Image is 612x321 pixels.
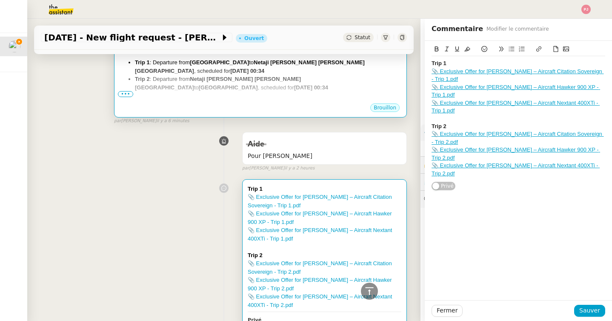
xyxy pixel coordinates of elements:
small: [PERSON_NAME] [114,118,189,125]
strong: [GEOGRAPHIC_DATA] [199,84,258,91]
span: Commentaire [432,23,483,35]
a: 📎 Exclusive Offer for [PERSON_NAME] – Aircraft Nextant 400XTi - Trip 1.pdf [432,100,600,114]
button: Sauver [574,305,605,317]
li: : Departure from to , scheduled for [135,75,403,92]
span: Aide [248,140,264,148]
strong: Netaji [PERSON_NAME] [PERSON_NAME][GEOGRAPHIC_DATA] [135,59,365,74]
span: Privé [441,182,454,190]
a: 📎 Exclusive Offer for [PERSON_NAME] – Aircraft Nextant 400XTi - Trip 2.pdf [432,162,600,176]
a: 📎 Exclusive Offer for [PERSON_NAME] – Aircraft Hawker 900 XP - Trip 2.pdf [248,277,392,292]
strong: [DATE] 00:34 [294,84,328,91]
a: 📎 Exclusive Offer for [PERSON_NAME] – Aircraft Hawker 900 XP - Trip 2.pdf [432,146,600,160]
strong: Trip 1 [248,186,263,192]
span: Statut [355,34,370,40]
div: ⏲️Tâches 52:37 [420,174,612,190]
div: ⚙️Procédures [420,124,612,141]
strong: [DATE] 00:34 [230,68,264,74]
span: ••• [118,91,133,97]
strong: [GEOGRAPHIC_DATA] [190,59,249,66]
span: par [242,165,249,172]
li: : Departure from to , scheduled for [135,58,403,75]
a: 📎 Exclusive Offer for [PERSON_NAME] – Aircraft Nextant 400XTi - Trip 2.pdf [248,293,392,308]
strong: Trip 2 [135,76,150,82]
span: Brouillon [374,105,396,111]
a: 📎 Exclusive Offer for [PERSON_NAME] – Aircraft Hawker 900 XP - Trip 1.pdf [432,84,600,98]
strong: Trip 1 [135,59,150,66]
span: Sauver [579,306,600,315]
strong: Netaji [PERSON_NAME] [PERSON_NAME][GEOGRAPHIC_DATA] [135,76,301,91]
span: il y a 6 minutes [157,118,189,125]
img: svg [581,5,591,14]
span: ⚙️ [424,128,468,138]
a: 📎 Exclusive Offer for [PERSON_NAME] – Aircraft Citation Sovereign - Trip 1.pdf [248,194,392,209]
span: Pour [PERSON_NAME] [248,151,401,161]
a: 📎 Exclusive Offer for [PERSON_NAME] – Aircraft Hawker 900 XP - Trip 1.pdf [248,210,392,225]
a: 📎 Exclusive Offer for [PERSON_NAME] – Aircraft Citation Sovereign - Trip 2.pdf [248,260,392,275]
a: 📎 Exclusive Offer for [PERSON_NAME] – Aircraft Citation Sovereign - Trip 1.pdf [432,68,603,82]
strong: Trip 1 [432,60,446,66]
small: [PERSON_NAME] [242,165,315,172]
span: [DATE] - New flight request - [PERSON_NAME] [44,33,220,42]
button: Fermer [432,305,463,317]
strong: Trip 2 [248,252,263,258]
span: ⏲️ [424,178,486,185]
div: 🔐Données client [420,157,612,173]
img: users%2FC9SBsJ0duuaSgpQFj5LgoEX8n0o2%2Favatar%2Fec9d51b8-9413-4189-adfb-7be4d8c96a3c [9,40,20,52]
a: 📎 Exclusive Offer for [PERSON_NAME] – Aircraft Citation Sovereign - Trip 2.pdf [432,131,603,145]
div: 💬Commentaires 2 [420,191,612,207]
span: Modifier le commentaire [486,25,549,33]
strong: Trip 2 [432,123,446,129]
span: il y a 2 heures [285,165,315,172]
span: Fermer [437,306,458,315]
span: 🔐 [424,160,479,170]
button: Privé [432,182,455,190]
a: 📎 Exclusive Offer for [PERSON_NAME] – Aircraft Nextant 400XTi - Trip 1.pdf [248,227,392,242]
div: Ouvert [244,36,264,41]
span: 💬 [424,195,494,202]
span: par [114,118,121,125]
